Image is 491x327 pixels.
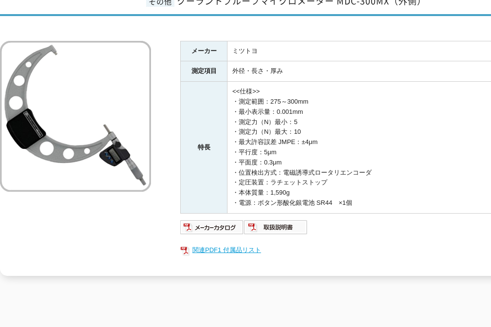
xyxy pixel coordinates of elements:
[180,219,244,235] img: メーカーカタログ
[181,61,227,82] th: 測定項目
[244,219,308,235] img: 取扱説明書
[244,226,308,233] a: 取扱説明書
[180,226,244,233] a: メーカーカタログ
[181,41,227,61] th: メーカー
[181,82,227,214] th: 特長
